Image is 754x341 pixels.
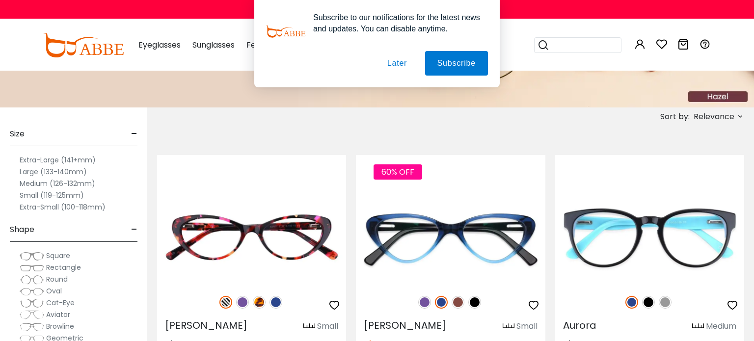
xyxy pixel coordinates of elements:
span: Aurora [563,318,596,332]
img: Pattern Elena - Acetate ,Universal Bridge Fit [157,190,346,285]
img: Black [468,296,481,309]
span: Size [10,122,25,146]
img: Blue [625,296,638,309]
img: Blue [435,296,448,309]
span: Shape [10,218,34,241]
span: Rectangle [46,262,81,272]
img: Black [642,296,655,309]
img: Gray [659,296,672,309]
img: size ruler [503,323,514,330]
div: Small [516,320,538,332]
img: Pattern [219,296,232,309]
label: Large (133-140mm) [20,166,87,178]
div: Small [317,320,338,332]
img: Rectangle.png [20,263,44,273]
label: Extra-Small (100-118mm) [20,201,106,213]
img: Purple [418,296,431,309]
span: Browline [46,321,74,331]
button: Later [375,51,419,76]
div: Subscribe to our notifications for the latest news and updates. You can disable anytime. [305,12,488,34]
button: Subscribe [425,51,488,76]
img: Blue Hannah - Acetate ,Universal Bridge Fit [356,190,545,285]
img: size ruler [303,323,315,330]
label: Medium (126-132mm) [20,178,95,189]
img: Brown [452,296,464,309]
span: Relevance [694,108,734,126]
img: Purple [236,296,249,309]
img: Aviator.png [20,310,44,320]
label: Small (119-125mm) [20,189,84,201]
span: [PERSON_NAME] [165,318,247,332]
img: Square.png [20,251,44,261]
img: Blue [269,296,282,309]
span: [PERSON_NAME] [364,318,446,332]
span: - [131,122,137,146]
img: size ruler [692,323,704,330]
img: Round.png [20,275,44,285]
span: Square [46,251,70,261]
img: Leopard [253,296,266,309]
span: 60% OFF [374,164,422,180]
div: Medium [706,320,736,332]
span: Sort by: [660,111,690,122]
img: notification icon [266,12,305,51]
span: Aviator [46,310,70,319]
img: Oval.png [20,287,44,296]
span: Oval [46,286,62,296]
label: Extra-Large (141+mm) [20,154,96,166]
span: Cat-Eye [46,298,75,308]
img: Cat-Eye.png [20,298,44,308]
img: Blue Aurora - Acetate ,Universal Bridge Fit [555,190,744,285]
img: Browline.png [20,322,44,332]
span: Round [46,274,68,284]
span: - [131,218,137,241]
